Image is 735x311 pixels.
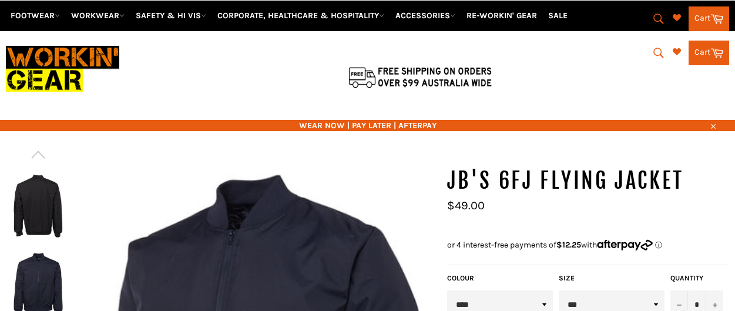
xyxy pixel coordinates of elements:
[66,5,129,26] a: WORKWEAR
[391,5,460,26] a: ACCESSORIES
[213,5,389,26] a: CORPORATE, HEALTHCARE & HOSPITALITY
[347,65,494,89] img: Flat $9.95 shipping Australia wide
[6,38,119,99] img: Workin Gear leaders in Workwear, Safety Boots, PPE, Uniforms. Australia's No.1 in Workwear
[447,199,485,212] span: $49.00
[559,273,664,283] label: Size
[6,5,65,26] a: FOOTWEAR
[447,166,729,196] h1: JB'S 6FJ Flying Jacket
[6,120,729,131] span: WEAR NOW | PAY LATER | AFTERPAY
[670,273,723,283] label: Quantity
[689,41,729,65] a: Cart
[543,5,572,26] a: SALE
[131,5,211,26] a: SAFETY & HI VIS
[462,5,542,26] a: RE-WORKIN' GEAR
[12,173,65,238] img: JB'S 6FJ Flying Jacket - Workin Gear
[689,6,729,31] a: Cart
[447,273,553,283] label: COLOUR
